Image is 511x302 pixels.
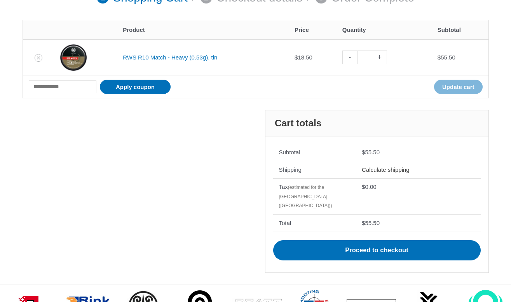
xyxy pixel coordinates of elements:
[289,20,337,39] th: Price
[362,166,410,173] a: Calculate shipping
[279,185,332,208] small: (estimated for the [GEOGRAPHIC_DATA] ([GEOGRAPHIC_DATA]))
[273,178,356,215] th: Tax
[342,51,357,64] a: -
[357,51,372,64] input: Product quantity
[117,20,289,39] th: Product
[273,214,356,232] th: Total
[438,54,441,61] span: $
[273,144,356,161] th: Subtotal
[60,44,87,71] img: RWS R10 Match
[362,183,365,190] span: $
[265,110,488,136] h2: Cart totals
[295,54,298,61] span: $
[100,80,171,94] button: Apply coupon
[362,149,365,155] span: $
[123,54,217,61] a: RWS R10 Match - Heavy (0.53g), tin
[362,220,380,226] bdi: 55.50
[35,54,42,62] a: Remove RWS R10 Match - Heavy (0.53g), tin from cart
[362,220,365,226] span: $
[273,240,481,260] a: Proceed to checkout
[434,80,483,94] button: Update cart
[273,161,356,178] th: Shipping
[362,183,377,190] bdi: 0.00
[372,51,387,64] a: +
[337,20,432,39] th: Quantity
[438,54,455,61] bdi: 55.50
[362,149,380,155] bdi: 55.50
[432,20,488,39] th: Subtotal
[295,54,312,61] bdi: 18.50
